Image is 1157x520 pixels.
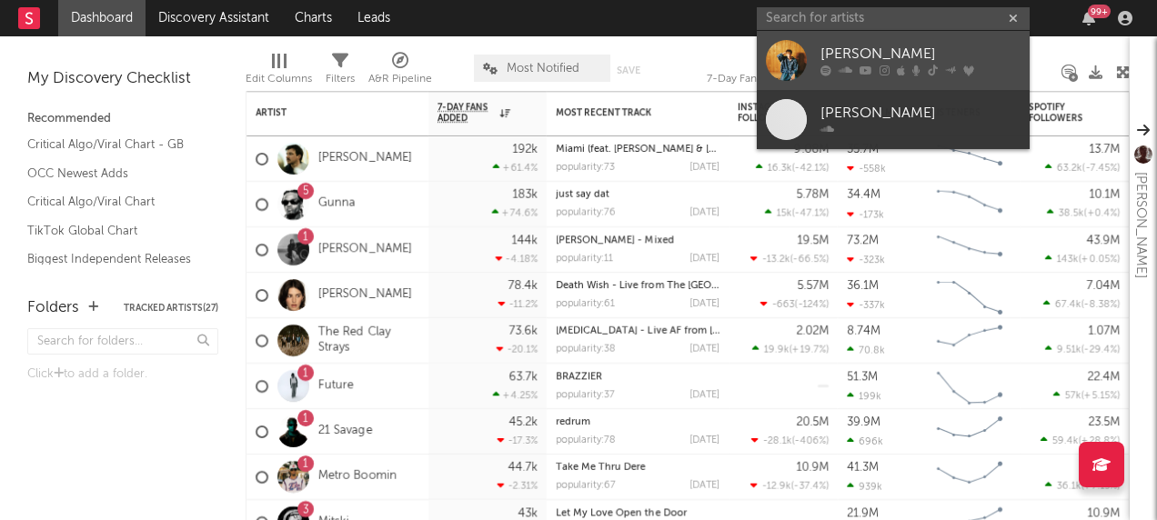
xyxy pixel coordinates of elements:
[777,209,792,219] span: 15k
[1041,435,1120,446] div: ( )
[760,298,829,310] div: ( )
[508,416,538,428] div: 45.2k
[689,435,719,445] div: [DATE]
[27,297,79,319] div: Folders
[847,235,879,246] div: 73.2M
[1087,507,1120,519] div: 10.9M
[762,482,791,492] span: -12.9k
[556,145,788,155] a: Miami (feat. [PERSON_NAME] & [PERSON_NAME])
[498,298,538,310] div: -11.2 %
[689,254,719,264] div: [DATE]
[556,417,590,427] a: redrum
[326,68,355,90] div: Filters
[556,435,616,445] div: popularity: 78
[763,436,792,446] span: -28.1k
[847,390,881,402] div: 199k
[556,326,789,336] a: [MEDICAL_DATA] - Live AF from [PERSON_NAME]
[556,372,602,382] a: BRAZZIER
[508,280,538,292] div: 78.4k
[27,108,218,130] div: Recommended
[798,300,826,310] span: -124 %
[256,107,392,118] div: Artist
[556,163,615,173] div: popularity: 73
[794,482,826,492] span: -37.4 %
[508,371,538,383] div: 63.7k
[512,144,538,155] div: 192k
[751,435,829,446] div: ( )
[1052,436,1079,446] span: 59.4k
[765,207,829,219] div: ( )
[794,144,829,155] div: 9.08M
[556,299,615,309] div: popularity: 61
[498,435,538,446] div: -17.3 %
[518,507,538,519] div: 43k
[124,304,218,313] button: Tracked Artists(27)
[847,144,879,155] div: 35.7M
[1045,253,1120,265] div: ( )
[847,462,879,474] div: 41.3M
[556,190,609,200] a: just say dat
[508,325,538,337] div: 73.6k
[795,436,826,446] span: -406 %
[1087,209,1117,219] span: +0.4 %
[847,435,883,447] div: 696k
[756,162,829,174] div: ( )
[796,462,829,474] div: 10.9M
[929,273,1011,318] svg: Chart title
[847,254,885,265] div: -323k
[556,326,719,336] div: Drowning - Live AF from Callaghan's
[556,372,719,382] div: BRAZZIER
[847,189,880,201] div: 34.4M
[797,280,829,292] div: 5.57M
[796,325,829,337] div: 2.02M
[750,253,829,265] div: ( )
[318,325,419,356] a: The Red Clay Strays
[707,68,843,90] div: 7-Day Fans Added (7-Day Fans Added)
[1086,235,1120,246] div: 43.9M
[318,242,412,257] a: [PERSON_NAME]
[847,208,884,220] div: -173k
[1053,389,1120,401] div: ( )
[318,151,412,166] a: [PERSON_NAME]
[1084,300,1117,310] span: -8.38 %
[764,345,790,355] span: 19.9k
[27,68,218,90] div: My Discovery Checklist
[757,31,1030,90] a: [PERSON_NAME]
[556,508,719,518] div: Let My Love Open the Door
[689,481,719,491] div: [DATE]
[318,196,356,212] a: Gunna
[493,389,538,401] div: +4.25 %
[689,390,719,400] div: [DATE]
[556,190,719,200] div: just say dat
[368,45,432,98] div: A&R Pipeline
[1029,102,1092,124] div: Spotify Followers
[1089,189,1120,201] div: 10.1M
[689,163,719,173] div: [DATE]
[1045,480,1120,492] div: ( )
[556,281,719,291] div: Death Wish - Live from The O2 Arena
[1082,255,1117,265] span: +0.05 %
[498,480,538,492] div: -2.31 %
[1084,391,1117,401] span: +5.15 %
[757,90,1030,149] a: [PERSON_NAME]
[796,416,829,428] div: 20.5M
[689,299,719,309] div: [DATE]
[792,345,826,355] span: +19.7 %
[847,163,886,175] div: -558k
[27,221,200,241] a: TikTok Global Chart
[507,63,579,75] span: Most Notified
[929,136,1011,182] svg: Chart title
[1043,298,1120,310] div: ( )
[768,164,792,174] span: 16.3k
[1088,5,1111,18] div: 99 +
[511,235,538,246] div: 144k
[438,102,496,124] span: 7-Day Fans Added
[820,103,1021,125] div: [PERSON_NAME]
[1084,345,1117,355] span: -29.4 %
[847,371,878,383] div: 51.3M
[1045,344,1120,355] div: ( )
[246,45,312,98] div: Edit Columns
[772,300,795,310] span: -663
[27,328,218,355] input: Search for folders...
[762,255,790,265] span: -13.2k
